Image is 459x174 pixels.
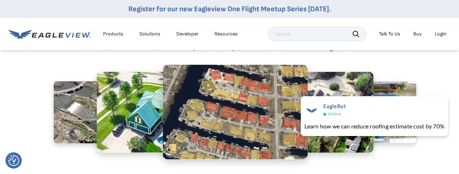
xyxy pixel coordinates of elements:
[176,31,198,37] a: Developer
[250,72,373,153] img: 1.2.png
[328,111,341,117] span: Online
[379,31,400,37] div: Talk To Us
[413,31,422,37] a: Buy
[103,31,123,37] div: Products
[435,31,447,37] div: Login
[8,155,19,166] img: Revisit consent button
[8,155,19,166] button: Consent Preferences
[97,72,220,153] img: 4.2.png
[128,5,331,13] a: Register for our new Eagleview One Flight Meetup Series [DATE].
[139,31,160,37] div: Solutions
[304,122,444,131] div: Learn how we can reduce roofing estimate cost by 70%
[54,81,148,143] img: 3.2.png
[323,103,346,110] span: EagleBot
[304,103,319,118] img: EagleBot
[268,27,366,41] input: Search
[163,64,308,160] img: 5.2.png
[214,31,238,37] div: Resources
